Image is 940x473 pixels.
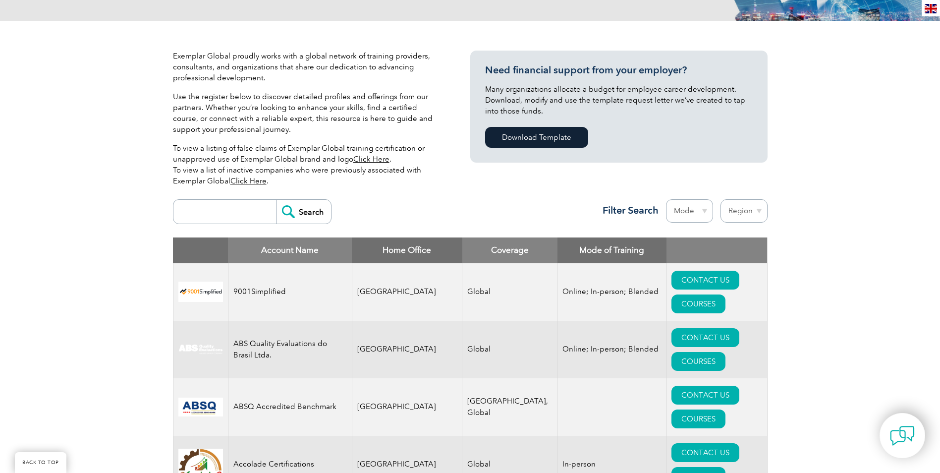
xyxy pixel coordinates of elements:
td: ABSQ Accredited Benchmark [228,378,352,436]
td: Online; In-person; Blended [557,263,666,321]
a: CONTACT US [671,271,739,290]
a: COURSES [671,295,725,313]
td: 9001Simplified [228,263,352,321]
a: COURSES [671,352,725,371]
h3: Need financial support from your employer? [485,64,753,76]
img: en [925,4,937,13]
th: Mode of Training: activate to sort column ascending [557,237,666,263]
td: [GEOGRAPHIC_DATA], Global [462,378,557,436]
a: Click Here [353,155,389,164]
a: Download Template [485,127,588,148]
p: Use the register below to discover detailed profiles and offerings from our partners. Whether you... [173,91,441,135]
img: c92924ac-d9bc-ea11-a814-000d3a79823d-logo.jpg [178,344,223,355]
td: ABS Quality Evaluations do Brasil Ltda. [228,321,352,378]
p: Many organizations allocate a budget for employee career development. Download, modify and use th... [485,84,753,117]
td: Online; In-person; Blended [557,321,666,378]
td: Global [462,321,557,378]
th: Coverage: activate to sort column ascending [462,237,557,263]
img: 37c9c059-616f-eb11-a812-002248153038-logo.png [178,282,223,302]
img: cc24547b-a6e0-e911-a812-000d3a795b83-logo.png [178,398,223,416]
h3: Filter Search [597,204,659,217]
a: CONTACT US [671,443,739,462]
a: CONTACT US [671,386,739,405]
a: BACK TO TOP [15,452,66,473]
a: CONTACT US [671,328,739,347]
th: Account Name: activate to sort column descending [228,237,352,263]
th: : activate to sort column ascending [666,237,767,263]
p: Exemplar Global proudly works with a global network of training providers, consultants, and organ... [173,51,441,83]
p: To view a listing of false claims of Exemplar Global training certification or unapproved use of ... [173,143,441,186]
th: Home Office: activate to sort column ascending [352,237,462,263]
input: Search [276,200,331,224]
a: Click Here [230,177,267,185]
a: COURSES [671,410,725,428]
td: [GEOGRAPHIC_DATA] [352,321,462,378]
td: Global [462,263,557,321]
td: [GEOGRAPHIC_DATA] [352,263,462,321]
td: [GEOGRAPHIC_DATA] [352,378,462,436]
img: contact-chat.png [890,423,915,448]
